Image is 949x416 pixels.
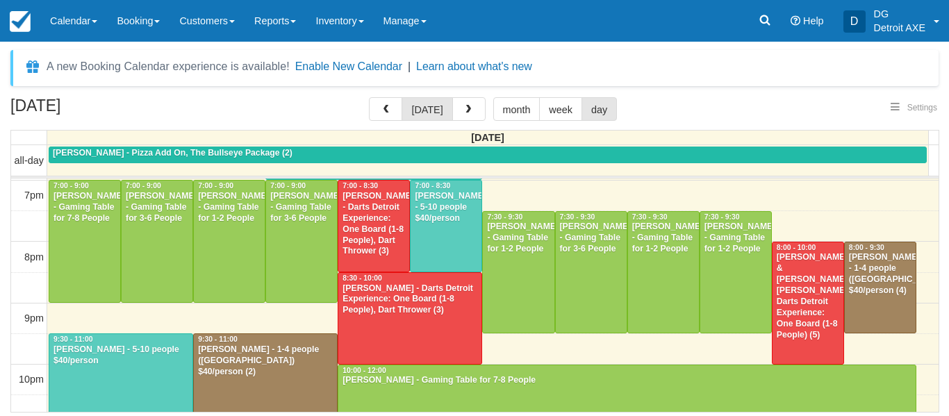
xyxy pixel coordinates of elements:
[121,180,193,303] a: 7:00 - 9:00[PERSON_NAME] - Gaming Table for 3-6 People
[632,213,668,221] span: 7:30 - 9:30
[410,180,482,272] a: 7:00 - 8:30[PERSON_NAME] - 5-10 people $40/person
[197,191,261,224] div: [PERSON_NAME] - Gaming Table for 1-2 People
[772,242,844,365] a: 8:00 - 10:00[PERSON_NAME] & [PERSON_NAME] [PERSON_NAME], Darts Detroit Experience: One Board (1-8...
[295,60,402,74] button: Enable New Calendar
[47,58,290,75] div: A new Booking Calendar experience is available!
[198,182,233,190] span: 7:00 - 9:00
[24,190,44,201] span: 7pm
[704,222,768,255] div: [PERSON_NAME] - Gaming Table for 1-2 People
[882,98,946,118] button: Settings
[874,7,925,21] p: DG
[415,182,450,190] span: 7:00 - 8:30
[471,132,504,143] span: [DATE]
[581,97,617,121] button: day
[844,242,916,334] a: 8:00 - 9:30[PERSON_NAME] - 1-4 people ([GEOGRAPHIC_DATA]) $40/person (4)
[53,148,292,158] span: [PERSON_NAME] - Pizza Add On, The Bullseye Package (2)
[849,244,884,251] span: 8:00 - 9:30
[408,60,411,72] span: |
[125,191,189,224] div: [PERSON_NAME] - Gaming Table for 3-6 People
[848,252,912,297] div: [PERSON_NAME] - 1-4 people ([GEOGRAPHIC_DATA]) $40/person (4)
[414,191,478,224] div: [PERSON_NAME] - 5-10 people $40/person
[49,147,927,163] a: [PERSON_NAME] - Pizza Add On, The Bullseye Package (2)
[270,182,306,190] span: 7:00 - 9:00
[197,344,333,378] div: [PERSON_NAME] - 1-4 people ([GEOGRAPHIC_DATA]) $40/person (2)
[53,191,117,224] div: [PERSON_NAME] - Gaming Table for 7-8 People
[555,211,627,334] a: 7:30 - 9:30[PERSON_NAME] - Gaming Table for 3-6 People
[10,11,31,32] img: checkfront-main-nav-mini-logo.png
[907,103,937,113] span: Settings
[700,211,772,334] a: 7:30 - 9:30[PERSON_NAME] - Gaming Table for 1-2 People
[53,335,93,343] span: 9:30 - 11:00
[777,244,816,251] span: 8:00 - 10:00
[270,191,333,224] div: [PERSON_NAME] - Gaming Table for 3-6 People
[343,274,382,282] span: 8:30 - 10:00
[198,335,238,343] span: 9:30 - 11:00
[24,251,44,263] span: 8pm
[53,344,189,367] div: [PERSON_NAME] - 5-10 people $40/person
[402,97,452,121] button: [DATE]
[24,313,44,324] span: 9pm
[342,283,478,317] div: [PERSON_NAME] - Darts Detroit Experience: One Board (1-8 People), Dart Thrower (3)
[193,180,265,303] a: 7:00 - 9:00[PERSON_NAME] - Gaming Table for 1-2 People
[126,182,161,190] span: 7:00 - 9:00
[343,367,386,374] span: 10:00 - 12:00
[10,97,186,123] h2: [DATE]
[53,182,89,190] span: 7:00 - 9:00
[49,180,121,303] a: 7:00 - 9:00[PERSON_NAME] - Gaming Table for 7-8 People
[791,16,800,26] i: Help
[843,10,866,33] div: D
[874,21,925,35] p: Detroit AXE
[338,272,482,365] a: 8:30 - 10:00[PERSON_NAME] - Darts Detroit Experience: One Board (1-8 People), Dart Thrower (3)
[486,222,550,255] div: [PERSON_NAME] - Gaming Table for 1-2 People
[416,60,532,72] a: Learn about what's new
[632,222,695,255] div: [PERSON_NAME] - Gaming Table for 1-2 People
[19,374,44,385] span: 10pm
[560,213,595,221] span: 7:30 - 9:30
[482,211,554,334] a: 7:30 - 9:30[PERSON_NAME] - Gaming Table for 1-2 People
[342,191,406,257] div: [PERSON_NAME] - Darts Detroit Experience: One Board (1-8 People), Dart Thrower (3)
[539,97,582,121] button: week
[265,180,338,303] a: 7:00 - 9:00[PERSON_NAME] - Gaming Table for 3-6 People
[338,180,410,272] a: 7:00 - 8:30[PERSON_NAME] - Darts Detroit Experience: One Board (1-8 People), Dart Thrower (3)
[803,15,824,26] span: Help
[704,213,740,221] span: 7:30 - 9:30
[343,182,378,190] span: 7:00 - 8:30
[493,97,540,121] button: month
[627,211,700,334] a: 7:30 - 9:30[PERSON_NAME] - Gaming Table for 1-2 People
[559,222,623,255] div: [PERSON_NAME] - Gaming Table for 3-6 People
[342,375,912,386] div: [PERSON_NAME] - Gaming Table for 7-8 People
[776,252,840,340] div: [PERSON_NAME] & [PERSON_NAME] [PERSON_NAME], Darts Detroit Experience: One Board (1-8 People) (5)
[487,213,522,221] span: 7:30 - 9:30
